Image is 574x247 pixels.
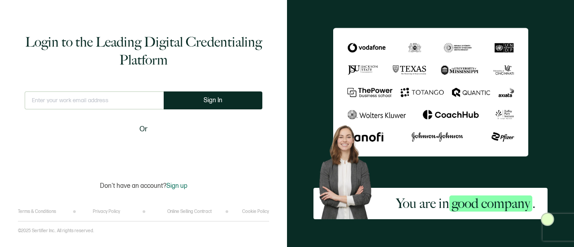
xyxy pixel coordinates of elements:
h1: Login to the Leading Digital Credentialing Platform [25,33,262,69]
iframe: Sign in with Google Button [87,141,200,160]
a: Cookie Policy [242,209,269,214]
a: Online Selling Contract [167,209,212,214]
img: Sertifier Login - You are in <span class="strong-h">good company</span>. [333,28,528,156]
a: Terms & Conditions [18,209,56,214]
span: good company [449,195,532,212]
span: Sign up [166,182,187,190]
img: Sertifier Login [541,212,554,226]
h2: You are in . [396,195,535,212]
img: Sertifier Login - You are in <span class="strong-h">good company</span>. Hero [313,121,384,219]
p: ©2025 Sertifier Inc.. All rights reserved. [18,228,94,234]
p: Don't have an account? [100,182,187,190]
a: Privacy Policy [93,209,120,214]
span: Sign In [204,97,222,104]
span: Or [139,124,148,135]
button: Sign In [164,91,262,109]
input: Enter your work email address [25,91,164,109]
